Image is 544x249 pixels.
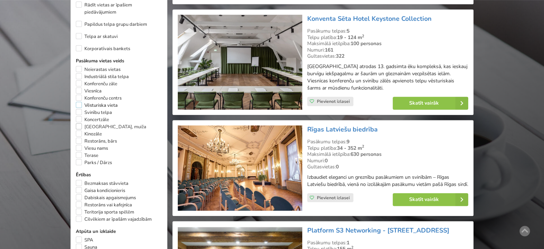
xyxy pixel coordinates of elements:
[325,47,333,53] strong: 161
[317,99,350,104] span: Pievienot izlasei
[393,97,468,110] a: Skatīt vairāk
[362,33,364,39] sup: 2
[307,174,468,188] p: Izbaudiet eleganci un greznību pasākumiem un svinībām – Rīgas Latviešu biedrībā, vienā no izcilāk...
[76,80,117,87] label: Konferenču zāle
[307,158,468,164] div: Numuri:
[307,226,449,235] a: Platform S3 Networking - [STREET_ADDRESS]
[76,130,102,138] label: Kinozāle
[76,73,129,80] label: Industriālā stila telpa
[76,123,146,130] label: [GEOGRAPHIC_DATA], muiža
[307,53,468,59] div: Gultasvietas:
[347,138,349,145] strong: 9
[76,66,121,73] label: Neierastas vietas
[76,209,134,216] label: Teritorija sporta spēlēm
[351,40,382,47] strong: 100 personas
[307,28,468,34] div: Pasākumu telpas:
[76,87,102,95] label: Viesnīca
[307,40,468,47] div: Maksimālā ietilpība:
[76,57,162,64] label: Pasākuma vietas veids
[307,151,468,158] div: Maksimālā ietilpība:
[76,152,98,159] label: Terase
[76,109,112,116] label: Svinību telpa
[76,1,162,16] label: Rādīt vietas ar īpašiem piedāvājumiem
[307,63,468,92] p: [GEOGRAPHIC_DATA] atrodas 13. gadsimta ēku kompleksā, kas ieskauj burvīgu iekšpagalmu ar šaurām u...
[347,239,349,246] strong: 1
[76,201,132,209] label: Restorāns vai kafejnīca
[393,193,468,206] a: Skatīt vairāk
[178,125,302,211] img: Vēsturiska vieta | Rīga | Rīgas Latviešu biedrība
[76,95,122,102] label: Konferenču centrs
[362,144,364,149] sup: 2
[76,102,118,109] label: Vēsturiska vieta
[76,236,93,244] label: SPA
[307,139,468,145] div: Pasākumu telpas:
[337,145,364,152] strong: 34 - 352 m
[76,21,147,28] label: Papildus telpa grupu darbiem
[76,159,112,166] label: Parks / Dārzs
[307,240,468,246] div: Pasākumu telpas:
[76,216,152,223] label: Cilvēkiem ar īpašām vajadzībām
[347,28,349,34] strong: 5
[337,34,364,41] strong: 19 - 124 m
[336,163,339,170] strong: 0
[76,45,130,52] label: Korporatīvais bankets
[307,34,468,41] div: Telpu platība:
[307,14,432,23] a: Konventa Sēta Hotel Keystone Collection
[76,194,136,201] label: Dabiskais apgaismojums
[76,171,162,178] label: Ērtības
[307,164,468,170] div: Gultasvietas:
[76,138,117,145] label: Restorāns, bārs
[336,53,344,59] strong: 322
[307,125,378,134] a: Rīgas Latviešu biedrība
[307,145,468,152] div: Telpu platība:
[351,151,382,158] strong: 630 personas
[76,180,128,187] label: Bezmaksas stāvvieta
[178,15,302,110] img: Viesnīca | Vecrīga | Konventa Sēta Hotel Keystone Collection
[325,157,328,164] strong: 0
[76,145,108,152] label: Viesu nams
[76,33,118,40] label: Telpa ar skatuvi
[76,187,125,194] label: Gaisa kondicionieris
[317,195,350,201] span: Pievienot izlasei
[76,116,109,123] label: Koncertzāle
[76,228,162,235] label: Atpūta un izklaide
[307,47,468,53] div: Numuri:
